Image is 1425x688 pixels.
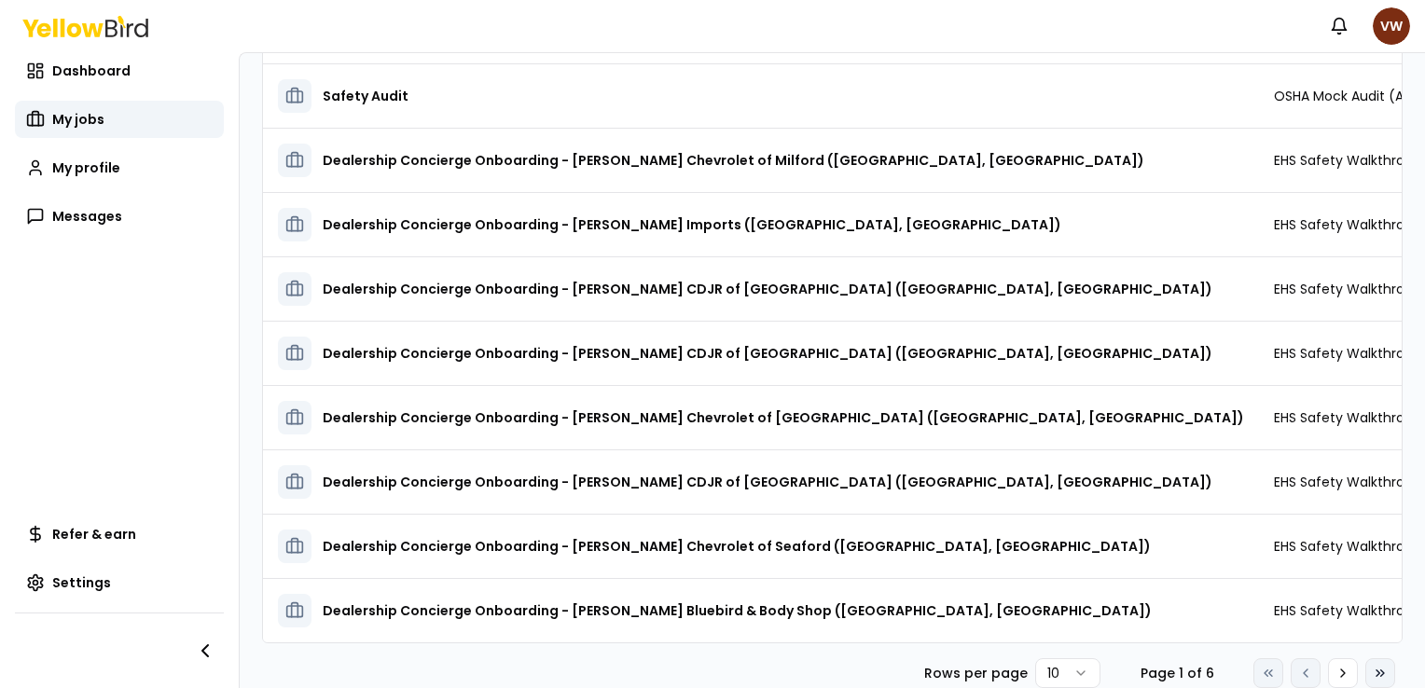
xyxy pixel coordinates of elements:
[15,516,224,553] a: Refer & earn
[1130,664,1224,682] div: Page 1 of 6
[323,208,1061,241] h3: Dealership Concierge Onboarding - [PERSON_NAME] Imports ([GEOGRAPHIC_DATA], [GEOGRAPHIC_DATA])
[323,272,1212,306] h3: Dealership Concierge Onboarding - [PERSON_NAME] CDJR of [GEOGRAPHIC_DATA] ([GEOGRAPHIC_DATA], [GE...
[323,401,1244,434] h3: Dealership Concierge Onboarding - [PERSON_NAME] Chevrolet of [GEOGRAPHIC_DATA] ([GEOGRAPHIC_DATA]...
[52,158,120,177] span: My profile
[52,573,111,592] span: Settings
[52,110,104,129] span: My jobs
[15,149,224,186] a: My profile
[15,52,224,89] a: Dashboard
[323,79,408,113] h3: Safety Audit
[15,101,224,138] a: My jobs
[15,564,224,601] a: Settings
[323,337,1212,370] h3: Dealership Concierge Onboarding - [PERSON_NAME] CDJR of [GEOGRAPHIC_DATA] ([GEOGRAPHIC_DATA], [GE...
[52,62,131,80] span: Dashboard
[323,465,1212,499] h3: Dealership Concierge Onboarding - [PERSON_NAME] CDJR of [GEOGRAPHIC_DATA] ([GEOGRAPHIC_DATA], [GE...
[323,594,1152,627] h3: Dealership Concierge Onboarding - [PERSON_NAME] Bluebird & Body Shop ([GEOGRAPHIC_DATA], [GEOGRAP...
[52,525,136,544] span: Refer & earn
[15,198,224,235] a: Messages
[1373,7,1410,45] span: VW
[323,144,1144,177] h3: Dealership Concierge Onboarding - [PERSON_NAME] Chevrolet of Milford ([GEOGRAPHIC_DATA], [GEOGRAP...
[323,530,1151,563] h3: Dealership Concierge Onboarding - [PERSON_NAME] Chevrolet of Seaford ([GEOGRAPHIC_DATA], [GEOGRAP...
[924,664,1028,682] p: Rows per page
[52,207,122,226] span: Messages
